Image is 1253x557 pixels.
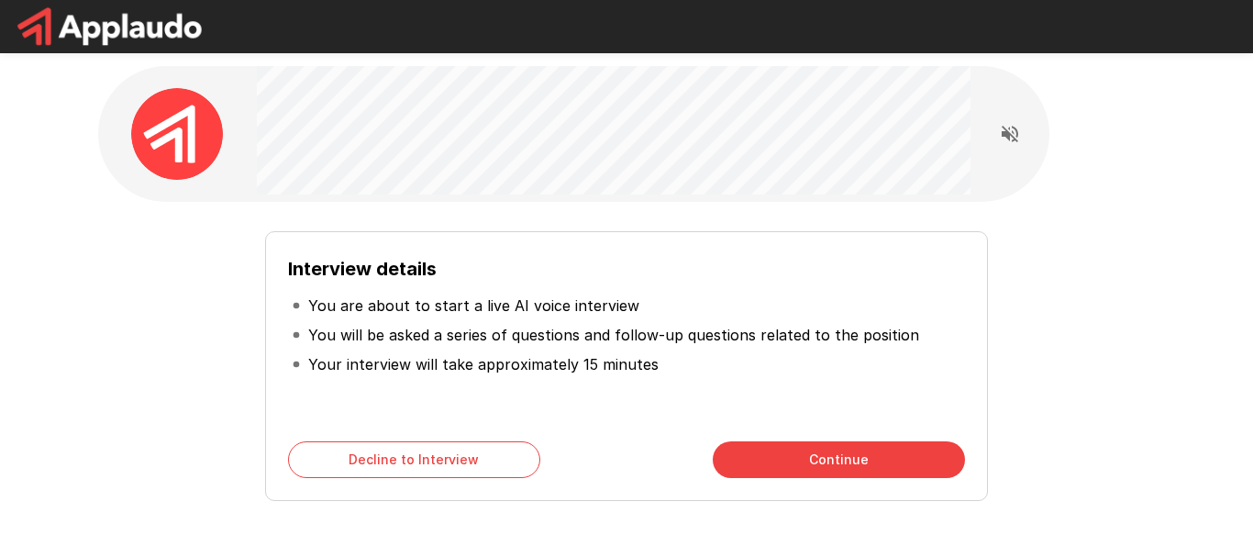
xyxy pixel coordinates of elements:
[713,441,965,478] button: Continue
[288,258,437,280] b: Interview details
[308,324,919,346] p: You will be asked a series of questions and follow-up questions related to the position
[288,441,540,478] button: Decline to Interview
[308,295,639,317] p: You are about to start a live AI voice interview
[131,88,223,180] img: applaudo_avatar.png
[992,116,1028,152] button: Read questions aloud
[308,353,659,375] p: Your interview will take approximately 15 minutes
